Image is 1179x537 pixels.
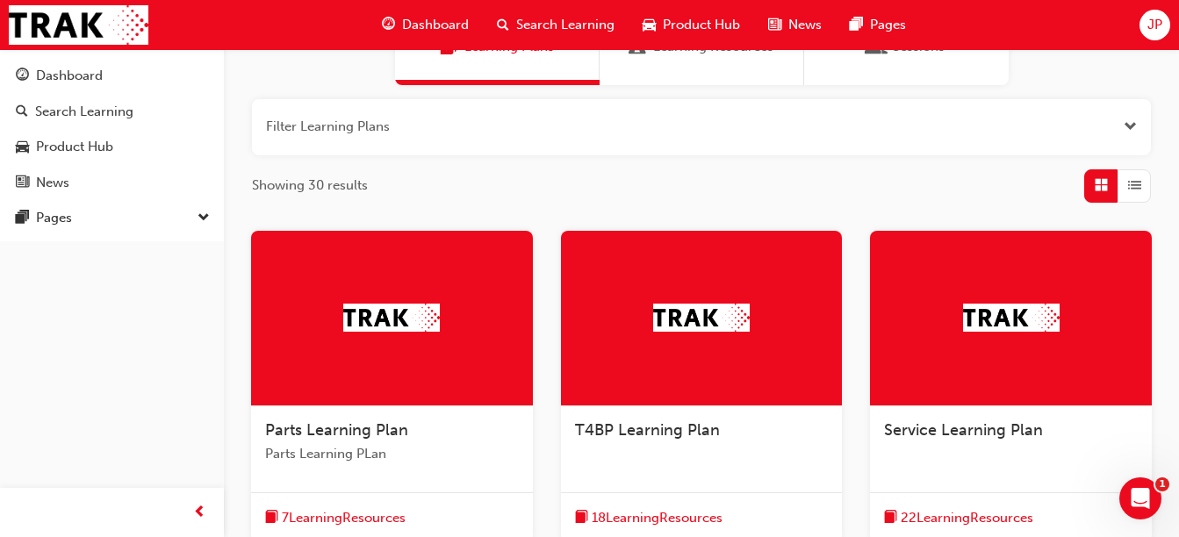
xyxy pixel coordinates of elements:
button: book-icon18LearningResources [575,507,722,529]
a: pages-iconPages [836,7,920,43]
button: Pages [7,202,217,234]
div: Product Hub [36,137,113,157]
span: 22 Learning Resources [901,508,1033,528]
span: search-icon [16,104,28,120]
a: car-iconProduct Hub [629,7,754,43]
span: Showing 30 results [252,175,368,196]
span: book-icon [884,507,897,529]
button: JP [1139,10,1170,40]
span: search-icon [497,14,509,36]
span: 7 Learning Resources [282,508,406,528]
div: Dashboard [36,66,103,86]
div: Search Learning [35,102,133,122]
span: Product Hub [663,15,740,35]
button: DashboardSearch LearningProduct HubNews [7,56,217,202]
span: Learning Resources [629,37,646,57]
button: book-icon7LearningResources [265,507,406,529]
span: news-icon [16,175,29,191]
span: Parts Learning PLan [265,444,519,464]
div: Pages [36,208,72,228]
img: Trak [963,304,1060,331]
img: Trak [653,304,750,331]
span: book-icon [575,507,588,529]
span: Sessions [868,37,886,57]
span: pages-icon [16,211,29,226]
a: guage-iconDashboard [368,7,483,43]
a: news-iconNews [754,7,836,43]
span: Grid [1095,175,1108,196]
button: book-icon22LearningResources [884,507,1033,529]
span: guage-icon [382,14,395,36]
a: News [7,167,217,199]
span: Search Learning [516,15,615,35]
span: pages-icon [850,14,863,36]
span: prev-icon [193,502,206,524]
span: News [788,15,822,35]
img: Trak [9,5,148,45]
span: List [1128,175,1141,196]
span: JP [1147,15,1162,35]
span: Learning Plans [440,37,457,57]
a: Product Hub [7,131,217,163]
span: Service Learning Plan [884,420,1043,440]
iframe: Intercom live chat [1119,477,1161,519]
span: Parts Learning Plan [265,420,408,440]
a: Search Learning [7,96,217,128]
img: Trak [343,304,440,331]
span: down-icon [198,207,210,230]
span: 1 [1155,477,1169,491]
span: Dashboard [402,15,469,35]
span: book-icon [265,507,278,529]
span: T4BP Learning Plan [575,420,720,440]
span: news-icon [768,14,781,36]
span: Pages [870,15,906,35]
a: search-iconSearch Learning [483,7,629,43]
a: Dashboard [7,60,217,92]
div: News [36,173,69,193]
span: guage-icon [16,68,29,84]
button: Open the filter [1124,117,1137,137]
span: car-icon [16,140,29,155]
span: car-icon [643,14,656,36]
span: 18 Learning Resources [592,508,722,528]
